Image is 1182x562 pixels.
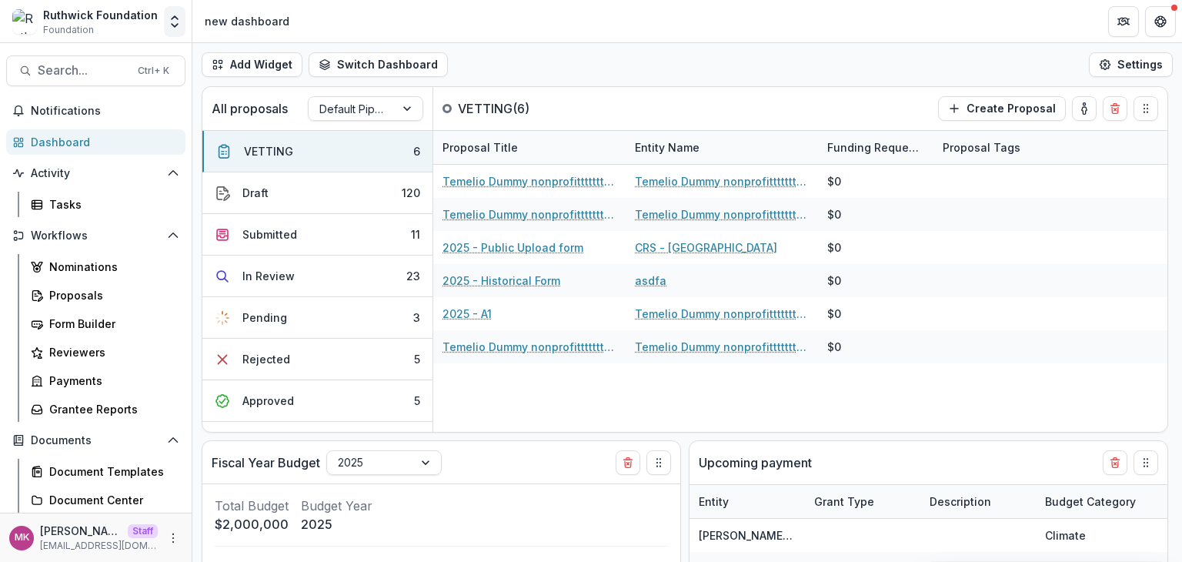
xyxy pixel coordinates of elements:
a: Grantee Reports [25,396,185,422]
button: Open entity switcher [164,6,185,37]
div: $0 [827,339,841,355]
div: new dashboard [205,13,289,29]
nav: breadcrumb [199,10,295,32]
button: Notifications [6,99,185,123]
button: In Review23 [202,256,432,297]
div: Document Center [49,492,173,508]
div: Rejected [242,351,290,367]
a: Tasks [25,192,185,217]
a: Temelio Dummy nonprofittttttttt a4 sda16s5d - 2025 - A1 [442,173,616,189]
a: Temelio Dummy nonprofittttttttt a4 sda16s5d [635,173,809,189]
button: Settings [1089,52,1173,77]
div: Funding Requested [818,131,933,164]
p: VETTING ( 6 ) [458,99,573,118]
div: Draft [242,185,269,201]
div: Entity Name [626,131,818,164]
button: Switch Dashboard [309,52,448,77]
div: 5 [414,393,420,409]
div: VETTING [244,143,293,159]
p: Budget Year [301,497,372,515]
div: Document Templates [49,463,173,480]
a: Reviewers [25,340,185,365]
button: Rejected5 [202,339,432,380]
div: Entity [689,493,738,510]
p: Total Budget [215,497,289,515]
div: 5 [414,351,420,367]
div: Mahesh Kumar [15,533,29,543]
a: 2025 - Public Upload form [442,239,583,256]
div: 3 [413,309,420,326]
button: VETTING6 [202,131,432,172]
button: Search... [6,55,185,86]
a: Form Builder [25,311,185,336]
div: $0 [827,273,841,289]
a: asdfa [635,273,666,289]
div: Entity [689,485,805,518]
div: Grantee Reports [49,401,173,417]
button: Delete card [616,450,640,475]
div: 6 [413,143,420,159]
div: Proposal Title [433,139,527,156]
div: Budget Category [1036,493,1145,510]
a: CRS - [GEOGRAPHIC_DATA] [635,239,777,256]
div: $0 [827,206,841,222]
button: Pending3 [202,297,432,339]
button: Partners [1108,6,1139,37]
button: Delete card [1103,96,1127,121]
a: Temelio Dummy nonprofittttttttt a4 sda16s5d - 2025 - A1 [442,206,616,222]
span: Activity [31,167,161,180]
div: Form Builder [49,316,173,332]
div: Grant Type [805,493,883,510]
button: Drag [1134,450,1158,475]
div: Proposal Tags [933,139,1030,156]
a: Document Center [25,487,185,513]
button: Approved5 [202,380,432,422]
p: Upcoming payment [699,453,812,472]
img: Ruthwick Foundation [12,9,37,34]
button: Drag [1134,96,1158,121]
p: Staff [128,524,158,538]
p: 2025 [301,515,372,534]
button: Get Help [1145,6,1176,37]
button: Drag [646,450,671,475]
button: Open Activity [6,161,185,186]
div: Payments [49,373,173,389]
a: Payments [25,368,185,393]
span: Documents [31,434,161,447]
span: Notifications [31,105,179,118]
a: Nominations [25,254,185,279]
p: Fiscal Year Budget [212,453,320,472]
div: Description [920,485,1036,518]
a: [PERSON_NAME] Draft Test [699,529,843,542]
div: Proposal Title [433,131,626,164]
div: 120 [402,185,420,201]
a: Temelio Dummy nonprofittttttttt a4 sda16s5d - 2025 - A1 [442,339,616,355]
div: $0 [827,306,841,322]
div: Submitted [242,226,297,243]
p: $2,000,000 [215,515,289,534]
div: Entity Name [626,139,709,156]
div: 11 [411,226,420,243]
button: Submitted11 [202,214,432,256]
p: [PERSON_NAME] [40,523,122,539]
div: Ctrl + K [135,62,172,79]
span: Workflows [31,229,161,243]
a: 2025 - Historical Form [442,273,560,289]
button: Delete card [1103,450,1127,475]
button: Open Workflows [6,223,185,248]
div: Ruthwick Foundation [43,7,158,23]
div: Grant Type [805,485,920,518]
button: Create Proposal [938,96,1066,121]
button: Draft120 [202,172,432,214]
a: Temelio Dummy nonprofittttttttt a4 sda16s5d [635,206,809,222]
div: Description [920,493,1000,510]
a: Proposals [25,283,185,308]
div: Pending [242,309,287,326]
div: 23 [406,268,420,284]
a: Document Templates [25,459,185,484]
div: $0 [827,239,841,256]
